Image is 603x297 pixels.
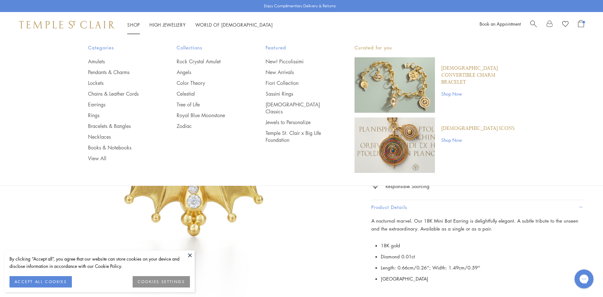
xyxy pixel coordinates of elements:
[88,112,152,119] a: Rings
[177,79,240,86] a: Color Theory
[88,123,152,130] a: Bracelets & Bangles
[177,112,240,119] a: Royal Blue Moonstone
[88,144,152,151] a: Books & Notebooks
[371,200,584,214] button: Product Details
[386,182,430,190] div: Responsible Sourcing
[355,44,515,52] p: Curated for you
[266,130,329,143] a: Temple St. Clair x Big Life Foundation
[381,251,584,262] li: Diamond 0.01ct
[177,101,240,108] a: Tree of Life
[9,255,190,270] div: By clicking “Accept all”, you agree that our website can store cookies on your device and disclos...
[381,273,584,284] li: [GEOGRAPHIC_DATA]
[266,79,329,86] a: Fiori Collection
[441,90,515,97] a: Shop Now
[149,22,186,28] a: High JewelleryHigh Jewellery
[266,58,329,65] a: New! Piccolissimi
[195,22,273,28] a: World of [DEMOGRAPHIC_DATA]World of [DEMOGRAPHIC_DATA]
[133,276,190,288] button: COOKIES SETTINGS
[266,119,329,126] a: Jewels to Personalize
[88,90,152,97] a: Chains & Leather Cords
[177,69,240,76] a: Angels
[441,125,515,132] a: [DEMOGRAPHIC_DATA] Icons
[264,3,336,9] p: Enjoy Complimentary Delivery & Returns
[266,101,329,115] a: [DEMOGRAPHIC_DATA] Classics
[88,155,152,162] a: View All
[441,136,515,143] a: Shop Now
[127,22,140,28] a: ShopShop
[88,58,152,65] a: Amulets
[177,123,240,130] a: Zodiac
[530,20,537,29] a: Search
[381,240,584,251] li: 18K gold
[562,20,568,29] a: View Wishlist
[266,69,329,76] a: New Arrivals
[88,69,152,76] a: Pendants & Charms
[177,58,240,65] a: Rock Crystal Amulet
[266,44,329,52] span: Featured
[88,44,152,52] span: Categories
[571,267,597,291] iframe: Gorgias live chat messenger
[88,101,152,108] a: Earrings
[578,20,584,29] a: Open Shopping Bag
[371,218,578,232] span: A nocturnal marvel. Our 18K Mini Bat Earring is delightfully elegant. A subtle tribute to the uns...
[9,276,72,288] button: ACCEPT ALL COOKIES
[177,44,240,52] span: Collections
[480,21,521,27] a: Book an Appointment
[441,65,515,86] a: [DEMOGRAPHIC_DATA] Convertible Charm Bracelet
[127,21,273,29] nav: Main navigation
[266,90,329,97] a: Sassini Rings
[88,79,152,86] a: Lockets
[177,90,240,97] a: Celestial
[19,21,115,28] img: Temple St. Clair
[88,133,152,140] a: Necklaces
[381,262,584,273] li: Length: 0.66cm/0.26''; Width: 1.49cm/0.59''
